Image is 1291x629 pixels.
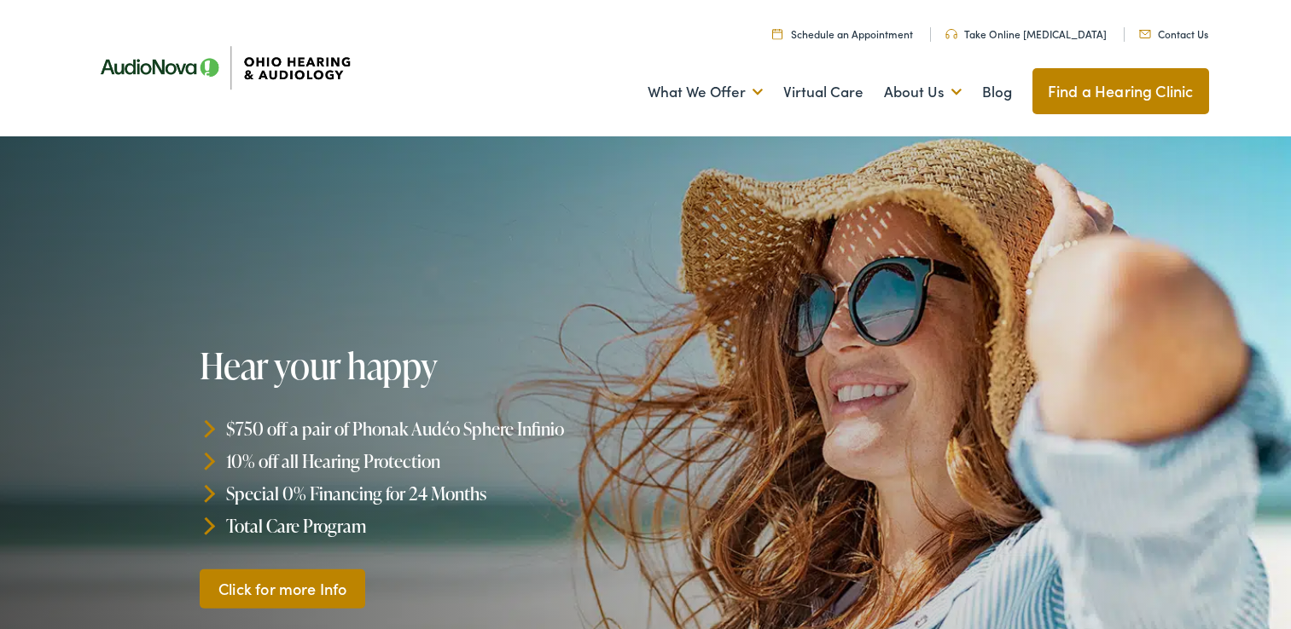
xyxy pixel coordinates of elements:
h1: Hear your happy [200,346,651,385]
li: Special 0% Financing for 24 Months [200,477,651,510]
li: Total Care Program [200,509,651,541]
a: Take Online [MEDICAL_DATA] [945,26,1107,41]
a: Schedule an Appointment [772,26,913,41]
img: Headphones icone to schedule online hearing test in Cincinnati, OH [945,29,957,39]
a: Virtual Care [783,61,864,124]
img: Calendar Icon to schedule a hearing appointment in Cincinnati, OH [772,28,782,39]
a: Contact Us [1139,26,1208,41]
li: $750 off a pair of Phonak Audéo Sphere Infinio [200,413,651,445]
a: About Us [884,61,962,124]
img: Mail icon representing email contact with Ohio Hearing in Cincinnati, OH [1139,30,1151,38]
li: 10% off all Hearing Protection [200,445,651,477]
a: What We Offer [648,61,763,124]
a: Find a Hearing Clinic [1032,68,1209,114]
a: Click for more Info [200,568,365,609]
a: Blog [982,61,1012,124]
